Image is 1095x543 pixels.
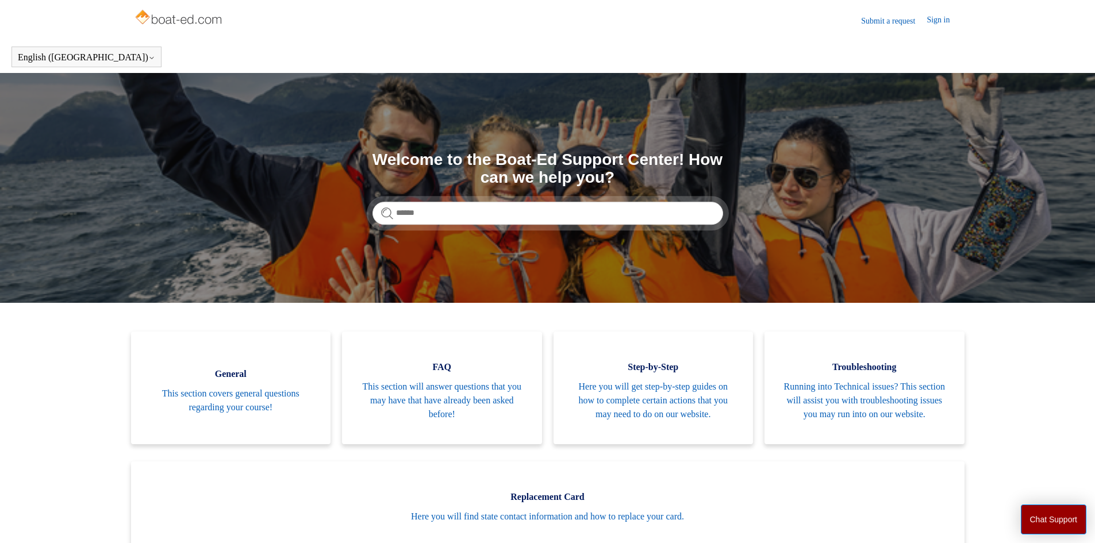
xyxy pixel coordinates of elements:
[861,15,927,27] a: Submit a request
[764,332,965,444] a: Troubleshooting Running into Technical issues? This section will assist you with troubleshooting ...
[372,151,723,187] h1: Welcome to the Boat-Ed Support Center! How can we help you?
[571,380,736,421] span: Here you will get step-by-step guides on how to complete certain actions that you may need to do ...
[571,360,736,374] span: Step-by-Step
[782,380,947,421] span: Running into Technical issues? This section will assist you with troubleshooting issues you may r...
[927,14,961,28] a: Sign in
[131,332,331,444] a: General This section covers general questions regarding your course!
[134,7,225,30] img: Boat-Ed Help Center home page
[148,367,314,381] span: General
[148,490,947,504] span: Replacement Card
[359,380,525,421] span: This section will answer questions that you may have that have already been asked before!
[782,360,947,374] span: Troubleshooting
[554,332,754,444] a: Step-by-Step Here you will get step-by-step guides on how to complete certain actions that you ma...
[148,510,947,523] span: Here you will find state contact information and how to replace your card.
[1021,505,1087,534] button: Chat Support
[359,360,525,374] span: FAQ
[148,387,314,414] span: This section covers general questions regarding your course!
[342,332,542,444] a: FAQ This section will answer questions that you may have that have already been asked before!
[18,52,155,63] button: English ([GEOGRAPHIC_DATA])
[372,202,723,225] input: Search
